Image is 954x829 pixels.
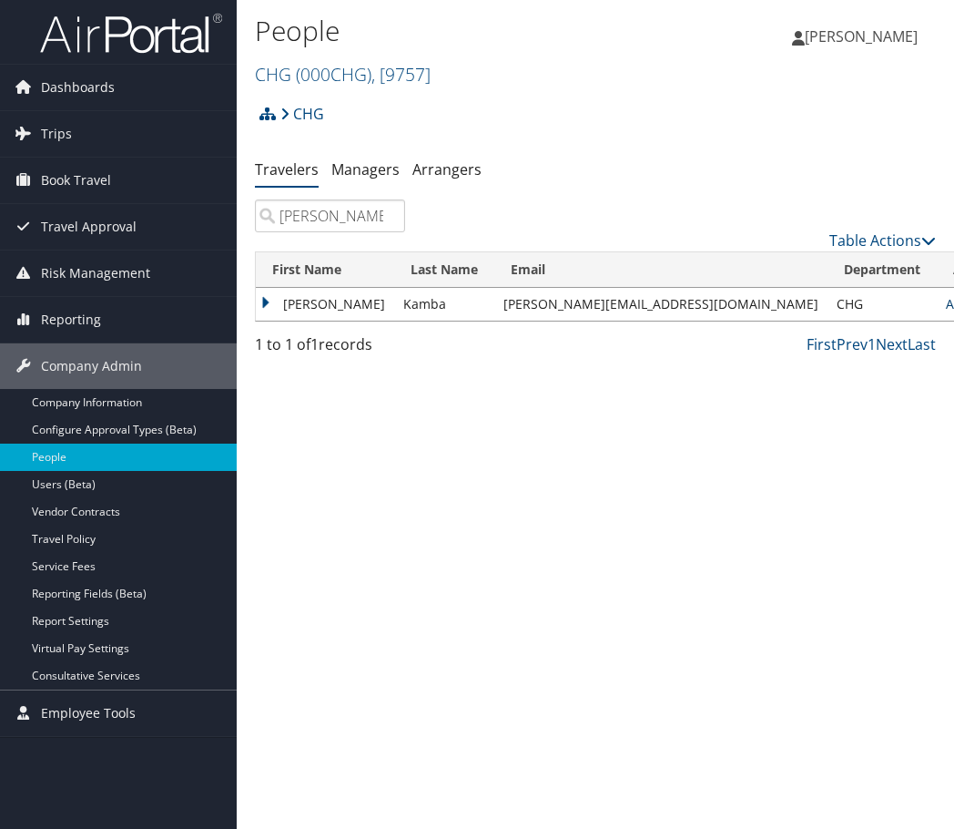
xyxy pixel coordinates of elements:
a: Next [876,334,908,354]
span: Reporting [41,297,101,343]
a: Last [908,334,936,354]
a: Arrangers [412,159,482,179]
a: Table Actions [829,230,936,251]
th: Department: activate to sort column ascending [827,252,937,288]
a: Prev [837,334,868,354]
div: 1 to 1 of records [255,333,405,364]
th: First Name: activate to sort column ascending [256,252,394,288]
a: 1 [868,334,876,354]
span: [PERSON_NAME] [805,26,918,46]
span: 1 [310,334,319,354]
span: Company Admin [41,343,142,389]
span: Book Travel [41,158,111,203]
input: Search [255,200,405,232]
span: , [ 9757 ] [371,62,431,87]
td: [PERSON_NAME] [256,288,394,321]
span: Risk Management [41,251,150,296]
span: ( 000CHG ) [296,62,371,87]
span: Employee Tools [41,691,136,736]
a: [PERSON_NAME] [792,9,936,64]
span: Trips [41,111,72,157]
a: Travelers [255,159,319,179]
span: Travel Approval [41,204,137,250]
th: Email: activate to sort column descending [494,252,827,288]
a: CHG [255,62,431,87]
h1: People [255,12,709,50]
td: [PERSON_NAME][EMAIL_ADDRESS][DOMAIN_NAME] [494,288,827,321]
span: Dashboards [41,65,115,110]
th: Last Name: activate to sort column ascending [394,252,494,288]
img: airportal-logo.png [40,12,222,55]
a: CHG [280,96,324,132]
td: Kamba [394,288,494,321]
td: CHG [827,288,937,321]
a: Managers [331,159,400,179]
a: First [807,334,837,354]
